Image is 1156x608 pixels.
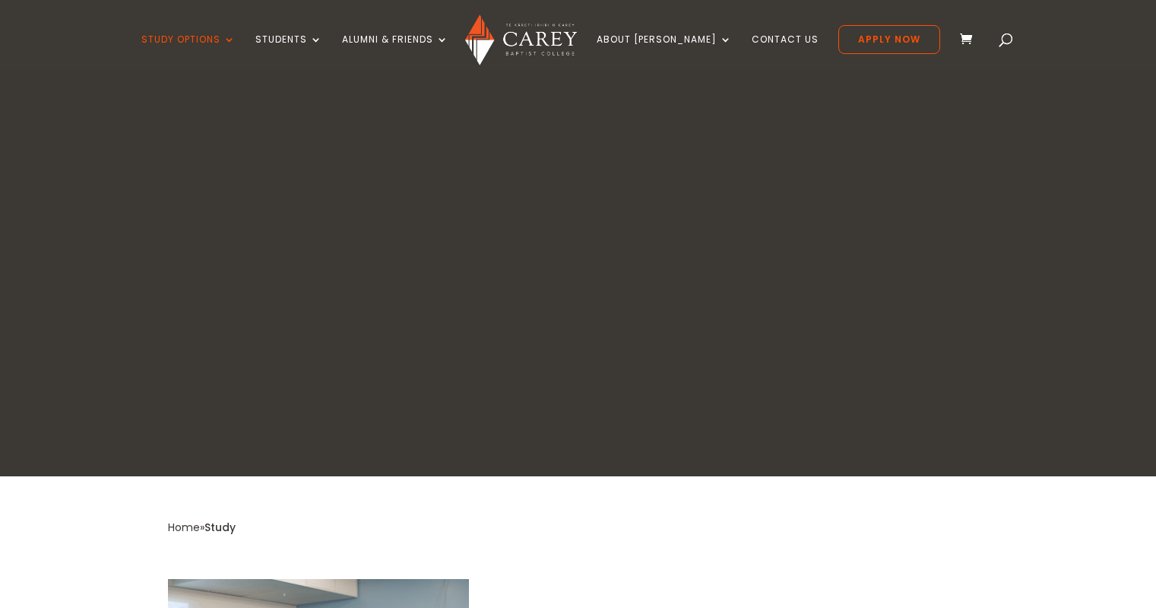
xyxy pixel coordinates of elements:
[752,34,819,70] a: Contact Us
[342,34,448,70] a: Alumni & Friends
[141,34,236,70] a: Study Options
[204,520,236,535] span: Study
[168,520,236,535] span: »
[465,14,577,65] img: Carey Baptist College
[597,34,732,70] a: About [PERSON_NAME]
[838,25,940,54] a: Apply Now
[168,520,200,535] a: Home
[255,34,322,70] a: Students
